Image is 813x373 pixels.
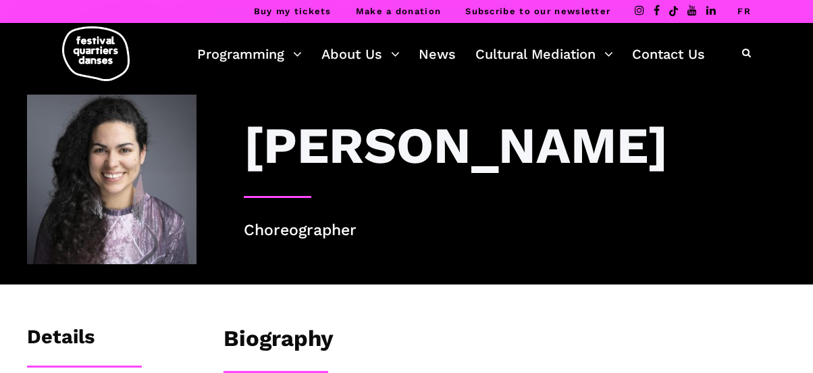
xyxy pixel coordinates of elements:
img: logo-fqd-med [62,26,130,81]
a: About Us [321,43,400,66]
a: Contact Us [632,43,705,66]
h3: Details [27,325,95,359]
img: Maria Vartanova 1.1 – Ivanie Aubin-Malo [27,95,196,264]
a: Cultural Mediation [475,43,613,66]
a: Programming [197,43,302,66]
a: Make a donation [356,6,442,16]
p: Choreographer [244,218,786,243]
a: Buy my tickets [254,6,332,16]
a: FR [737,6,751,16]
a: Subscribe to our newsletter [465,6,610,16]
h3: Biography [224,325,334,359]
h3: [PERSON_NAME] [244,115,668,176]
a: News [419,43,456,66]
